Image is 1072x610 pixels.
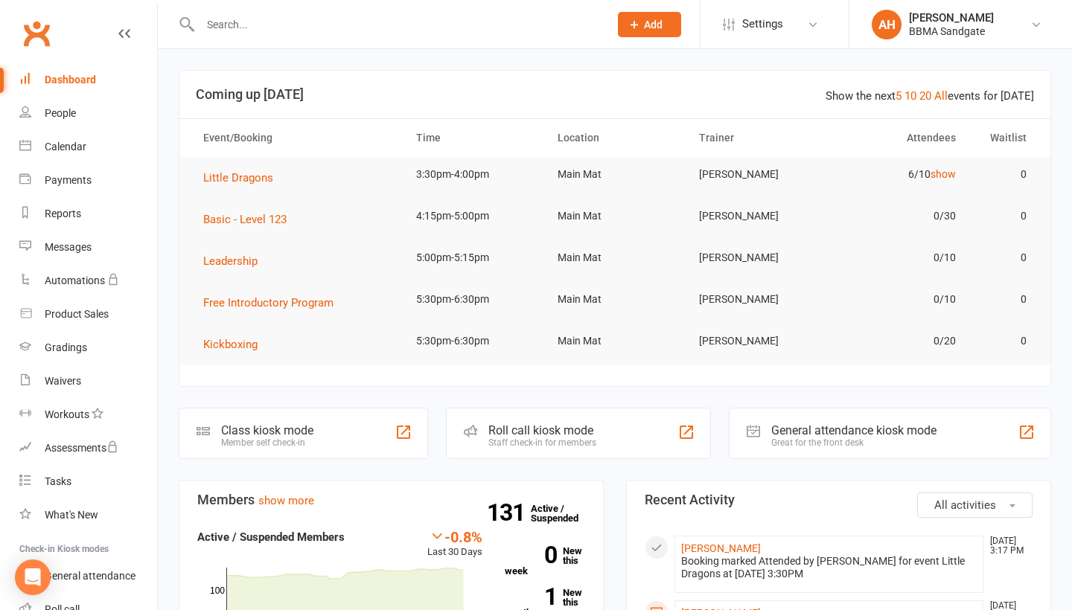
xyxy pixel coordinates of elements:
a: Workouts [19,398,157,431]
div: People [45,107,76,119]
div: Great for the front desk [771,437,937,448]
a: 0New this week [505,546,585,576]
td: 3:30pm-4:00pm [403,157,544,192]
button: Basic - Level 123 [203,211,297,228]
td: 5:30pm-6:30pm [403,282,544,317]
td: 0 [969,157,1040,192]
span: Add [644,19,663,30]
a: show [931,168,956,180]
div: Member self check-in [221,437,313,448]
button: Free Introductory Program [203,294,344,312]
div: Show the next events for [DATE] [826,87,1034,105]
td: Main Mat [544,199,686,234]
strong: 1 [505,585,557,608]
a: 20 [919,89,931,103]
a: Calendar [19,130,157,164]
button: All activities [917,492,1033,518]
a: Assessments [19,431,157,465]
button: Leadership [203,252,268,270]
a: Payments [19,164,157,197]
td: 6/10 [827,157,969,192]
div: Tasks [45,475,71,487]
td: [PERSON_NAME] [686,199,827,234]
strong: 0 [505,544,557,566]
a: Dashboard [19,63,157,97]
a: What's New [19,498,157,532]
td: 0 [969,324,1040,359]
div: [PERSON_NAME] [909,11,994,25]
td: 0/30 [827,199,969,234]
div: General attendance [45,570,135,582]
div: AH [872,10,902,39]
td: 5:00pm-5:15pm [403,240,544,275]
th: Waitlist [969,119,1040,157]
span: All activities [934,498,996,512]
th: Trainer [686,119,827,157]
td: 0/20 [827,324,969,359]
div: Payments [45,174,92,186]
a: Product Sales [19,298,157,331]
div: Class kiosk mode [221,423,313,437]
div: Calendar [45,141,86,152]
td: 0 [969,199,1040,234]
span: Basic - Level 123 [203,213,287,226]
a: Waivers [19,365,157,398]
div: Gradings [45,341,87,353]
td: [PERSON_NAME] [686,324,827,359]
td: 0/10 [827,282,969,317]
h3: Recent Activity [645,492,1033,507]
div: Staff check-in for members [488,437,596,448]
a: Automations [19,264,157,298]
h3: Coming up [DATE] [196,87,1034,102]
td: 0 [969,282,1040,317]
div: Messages [45,241,92,253]
button: Add [618,12,681,37]
button: Kickboxing [203,335,268,353]
div: Automations [45,274,105,286]
th: Event/Booking [190,119,403,157]
div: -0.8% [427,528,482,545]
div: Booking marked Attended by [PERSON_NAME] for event Little Dragons at [DATE] 3:30PM [681,555,977,580]
input: Search... [196,14,599,35]
a: General attendance kiosk mode [19,559,157,593]
td: Main Mat [544,282,686,317]
button: Little Dragons [203,169,284,187]
a: 131Active / Suspended [531,492,596,534]
div: Reports [45,208,81,219]
td: 0 [969,240,1040,275]
div: BBMA Sandgate [909,25,994,38]
div: Workouts [45,408,89,420]
a: Clubworx [18,15,55,52]
a: Messages [19,231,157,264]
a: show more [258,494,314,507]
td: 0/10 [827,240,969,275]
div: Waivers [45,375,81,387]
span: Free Introductory Program [203,296,334,309]
a: Reports [19,197,157,231]
strong: Active / Suspended Members [197,530,345,544]
a: 5 [896,89,902,103]
div: What's New [45,509,98,521]
div: Open Intercom Messenger [15,559,51,595]
a: Tasks [19,465,157,498]
td: 4:15pm-5:00pm [403,199,544,234]
span: Kickboxing [203,338,258,351]
td: [PERSON_NAME] [686,240,827,275]
div: Dashboard [45,74,96,86]
div: Product Sales [45,308,109,320]
td: Main Mat [544,157,686,192]
td: [PERSON_NAME] [686,157,827,192]
a: All [934,89,948,103]
a: 10 [904,89,916,103]
td: Main Mat [544,324,686,359]
div: Assessments [45,442,118,454]
div: Last 30 Days [427,528,482,560]
span: Settings [742,7,783,41]
a: Gradings [19,331,157,365]
a: People [19,97,157,130]
strong: 131 [487,501,531,524]
span: Little Dragons [203,171,273,184]
th: Location [544,119,686,157]
td: [PERSON_NAME] [686,282,827,317]
td: 5:30pm-6:30pm [403,324,544,359]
